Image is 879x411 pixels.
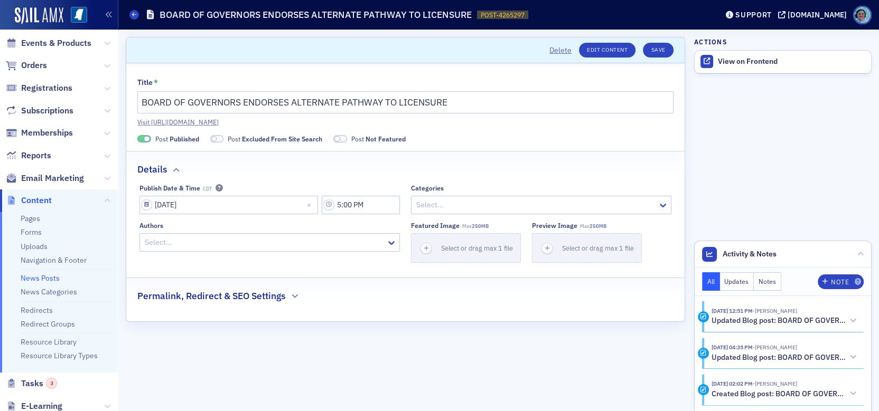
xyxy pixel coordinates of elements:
div: Note [831,279,849,285]
span: Content [21,195,52,206]
button: Save [643,43,673,58]
a: Events & Products [6,37,91,49]
div: [DOMAIN_NAME] [788,10,847,20]
div: Support [735,10,772,20]
span: Subscriptions [21,105,73,117]
button: Notes [754,272,781,291]
span: Excluded From Site Search [242,135,322,143]
span: Post [351,134,406,144]
h2: Details [137,163,167,176]
input: 00:00 AM [322,196,400,214]
span: 250MB [472,223,489,230]
span: Memberships [21,127,73,139]
a: Visit [URL][DOMAIN_NAME] [137,117,674,127]
div: Title [137,78,153,88]
a: View Homepage [63,7,87,25]
span: Tasks [21,378,57,389]
span: Activity & Notes [723,248,777,260]
a: Subscriptions [6,105,73,117]
button: Delete [549,45,572,56]
a: Email Marketing [6,173,84,184]
span: Rachel Shirley [753,380,797,387]
span: Max [462,223,489,230]
span: Select or drag max 1 file [562,244,634,252]
a: Reports [6,150,51,161]
a: News Categories [21,287,77,297]
span: Max [580,223,606,230]
span: Registrations [21,82,72,94]
a: Forms [21,227,42,237]
span: Rachel Shirley [753,343,797,351]
a: Content [6,195,52,206]
button: Updated Blog post: BOARD OF GOVERNORS ENDORSES ALTERNATE PATHWAY TO LICENSURE [712,316,856,327]
span: 250MB [590,223,606,230]
h4: Actions [694,37,727,46]
button: Select or drag max 1 file [411,233,521,263]
h2: Permalink, Redirect & SEO Settings [137,289,286,303]
span: Rachel Shirley [753,307,797,314]
a: Resource Library [21,337,77,347]
a: Memberships [6,127,73,139]
button: Select or drag max 1 file [532,233,642,263]
span: CDT [203,186,212,192]
a: Uploads [21,242,48,251]
a: Edit Content [579,43,635,58]
a: Pages [21,214,40,223]
span: Reports [21,150,51,161]
a: Redirect Groups [21,319,75,329]
div: Publish Date & Time [139,184,200,192]
div: Categories [411,184,444,192]
span: Events & Products [21,37,91,49]
div: Activity [698,311,709,322]
h5: Updated Blog post: BOARD OF GOVERNORS ENDORSES ALTERNATE PATHWAY TO LICENSURE [712,353,846,362]
span: Profile [853,6,872,24]
a: Navigation & Footer [21,255,87,265]
div: Activity [698,384,709,395]
span: Published [137,135,151,143]
h1: BOARD OF GOVERNORS ENDORSES ALTERNATE PATHWAY TO LICENSURE [160,8,472,21]
span: Select or drag max 1 file [441,244,513,252]
a: Resource Library Types [21,351,98,360]
a: Tasks3 [6,378,57,389]
abbr: This field is required [154,79,158,86]
button: Updated Blog post: BOARD OF GOVERNORS ENDORSES ALTERNATE PATHWAY TO LICENSURE [712,352,856,363]
div: Activity [698,348,709,359]
span: Post [155,134,199,144]
h5: Created Blog post: BOARD OF GOVERNORS ENDORSES ALTERNATE PATHWAY TO LICENSURE [712,389,846,399]
button: [DOMAIN_NAME] [778,11,850,18]
button: Note [818,274,864,289]
time: 9/22/2025 04:35 PM [712,343,753,351]
span: Excluded From Site Search [210,135,224,143]
button: Close [304,196,318,214]
a: Orders [6,60,47,71]
span: Email Marketing [21,173,84,184]
button: Updates [720,272,754,291]
div: Featured Image [411,222,460,230]
img: SailAMX [71,7,87,23]
div: Preview image [532,222,577,230]
a: Registrations [6,82,72,94]
div: Authors [139,222,163,230]
span: POST-4265297 [481,11,525,20]
h5: Updated Blog post: BOARD OF GOVERNORS ENDORSES ALTERNATE PATHWAY TO LICENSURE [712,316,846,326]
input: MM/DD/YYYY [139,196,318,214]
span: Not Featured [333,135,347,143]
div: 3 [46,378,57,389]
button: Created Blog post: BOARD OF GOVERNORS ENDORSES ALTERNATE PATHWAY TO LICENSURE [712,388,856,399]
a: Redirects [21,305,53,315]
a: News Posts [21,273,60,283]
span: Orders [21,60,47,71]
time: 9/23/2025 12:51 PM [712,307,753,314]
span: Published [170,135,199,143]
button: All [702,272,720,291]
span: Not Featured [366,135,406,143]
img: SailAMX [15,7,63,24]
time: 9/15/2025 02:02 PM [712,380,753,387]
a: View on Frontend [695,51,871,73]
span: Post [228,134,322,144]
div: View on Frontend [718,57,866,66]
